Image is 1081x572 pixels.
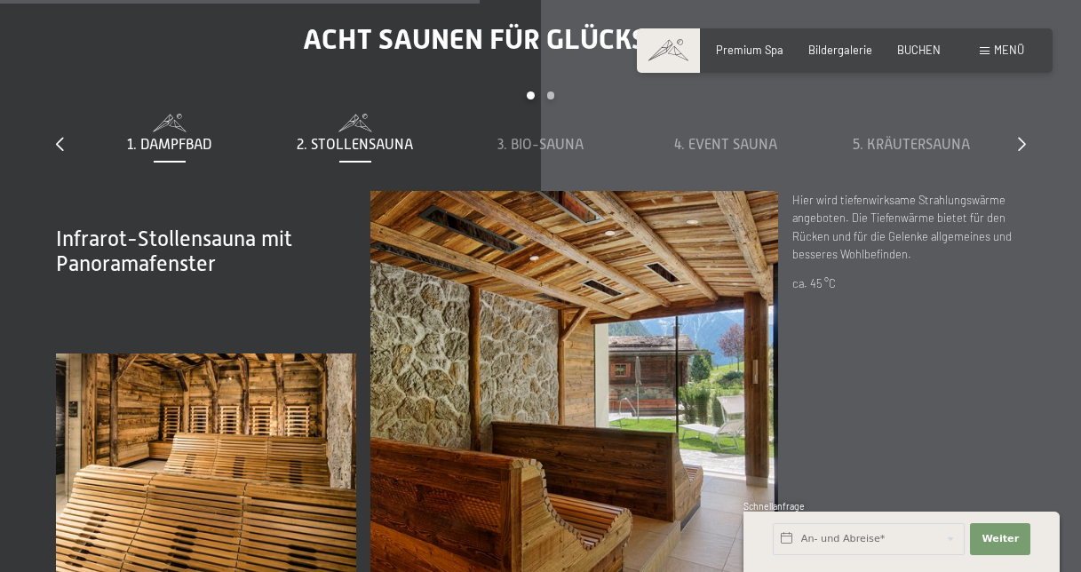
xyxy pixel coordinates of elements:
[497,137,584,153] span: 3. Bio-Sauna
[982,532,1019,546] span: Weiter
[970,523,1030,555] button: Weiter
[853,137,970,153] span: 5. Kräutersauna
[716,43,783,57] a: Premium Spa
[303,22,779,56] span: Acht Saunen für Glücksmomente
[897,43,941,57] a: BUCHEN
[56,226,292,276] span: Infrarot-Stollensauna mit Panoramafenster
[792,191,1025,264] p: Hier wird tiefenwirksame Strahlungswärme angeboten. Die Tiefenwärme bietet für den Rücken und für...
[674,137,777,153] span: 4. Event Sauna
[808,43,872,57] a: Bildergalerie
[127,137,211,153] span: 1. Dampfbad
[792,274,1025,292] p: ca. 45 °C
[77,91,1005,114] div: Carousel Pagination
[743,501,805,512] span: Schnellanfrage
[297,137,413,153] span: 2. Stollensauna
[527,91,535,99] div: Carousel Page 1 (Current Slide)
[994,43,1024,57] span: Menü
[547,91,555,99] div: Carousel Page 2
